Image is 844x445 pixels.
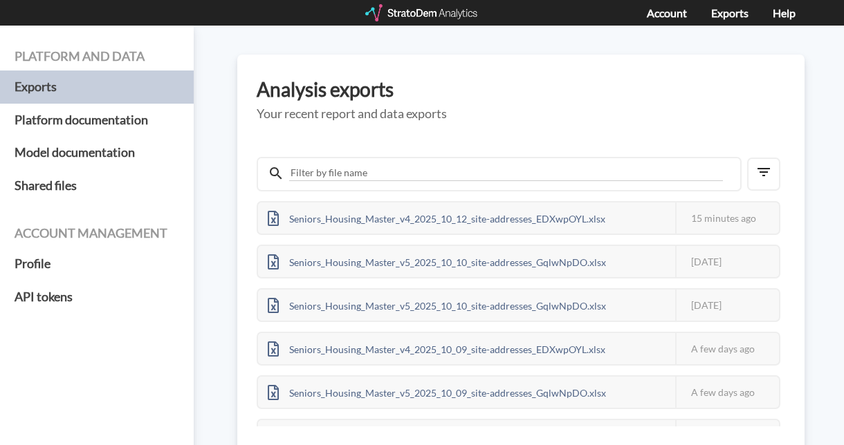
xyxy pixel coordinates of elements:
[15,227,179,240] h4: Account management
[773,6,796,19] a: Help
[258,385,616,397] a: Seniors_Housing_Master_v5_2025_10_09_site-addresses_GqlwNpDO.xlsx
[675,246,779,277] div: [DATE]
[257,107,785,121] h5: Your recent report and data exports
[15,247,179,281] a: Profile
[257,79,785,100] h3: Analysis exports
[711,6,749,19] a: Exports
[647,6,687,19] a: Account
[258,333,615,364] div: Seniors_Housing_Master_v4_2025_10_09_site-addresses_EDXwpOYL.xlsx
[15,169,179,202] a: Shared files
[258,246,616,277] div: Seniors_Housing_Master_v5_2025_10_10_site-addresses_GqlwNpDO.xlsx
[258,290,616,321] div: Seniors_Housing_Master_v5_2025_10_10_site-addresses_GqlwNpDO.xlsx
[675,377,779,408] div: A few days ago
[258,341,615,353] a: Seniors_Housing_Master_v4_2025_10_09_site-addresses_EDXwpOYL.xlsx
[258,254,616,266] a: Seniors_Housing_Master_v5_2025_10_10_site-addresses_GqlwNpDO.xlsx
[258,298,616,310] a: Seniors_Housing_Master_v5_2025_10_10_site-addresses_GqlwNpDO.xlsx
[258,377,616,408] div: Seniors_Housing_Master_v5_2025_10_09_site-addresses_GqlwNpDO.xlsx
[675,333,779,364] div: A few days ago
[675,290,779,321] div: [DATE]
[675,202,779,234] div: 15 minutes ago
[15,104,179,137] a: Platform documentation
[258,211,615,223] a: Seniors_Housing_Master_v4_2025_10_12_site-addresses_EDXwpOYL.xlsx
[15,281,179,314] a: API tokens
[15,136,179,169] a: Model documentation
[15,70,179,104] a: Exports
[289,165,723,181] input: Filter by file name
[15,50,179,64] h4: Platform and data
[258,202,615,234] div: Seniors_Housing_Master_v4_2025_10_12_site-addresses_EDXwpOYL.xlsx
